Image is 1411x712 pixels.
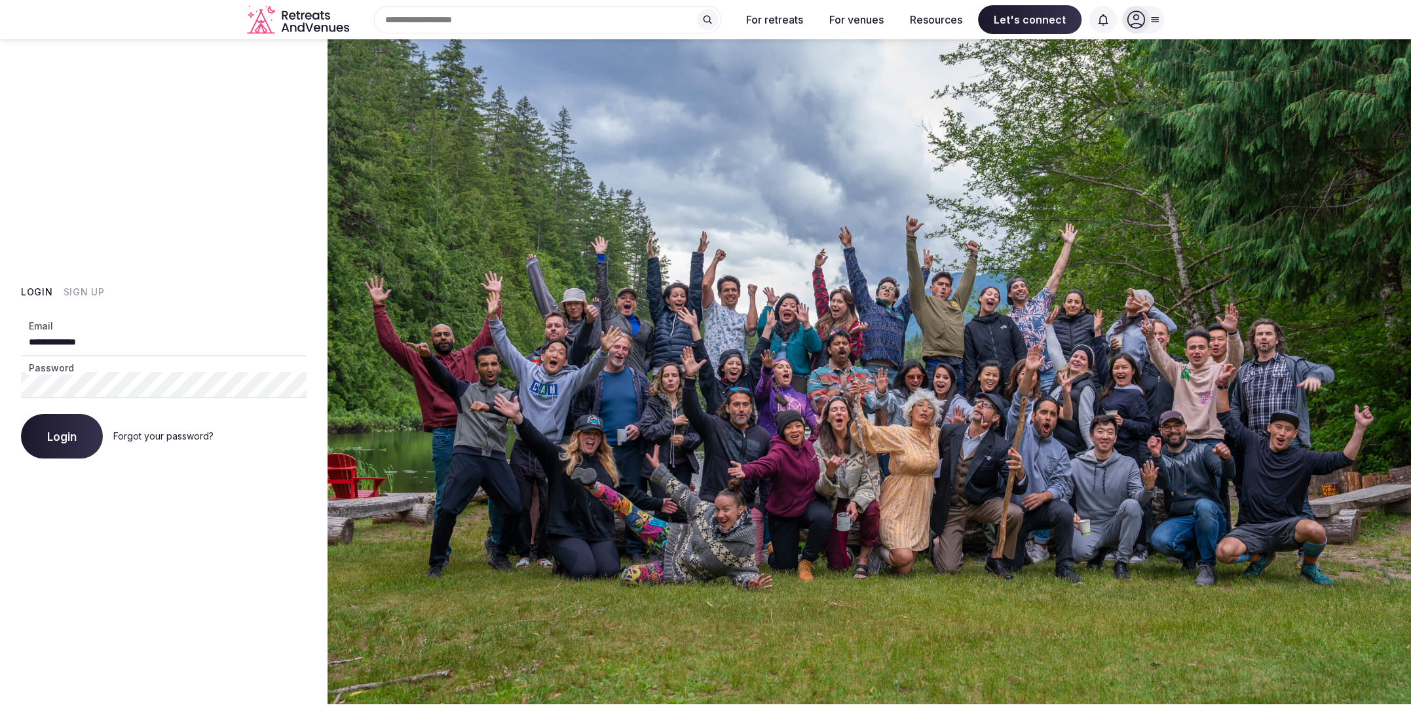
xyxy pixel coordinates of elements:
button: For retreats [736,5,814,34]
button: Sign Up [64,286,105,299]
button: Login [21,286,53,299]
button: Login [21,414,103,459]
button: For venues [819,5,894,34]
img: My Account Background [328,39,1411,704]
svg: Retreats and Venues company logo [247,5,352,35]
span: Let's connect [978,5,1082,34]
button: Resources [899,5,973,34]
a: Visit the homepage [247,5,352,35]
a: Forgot your password? [113,430,214,441]
span: Login [47,430,77,443]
